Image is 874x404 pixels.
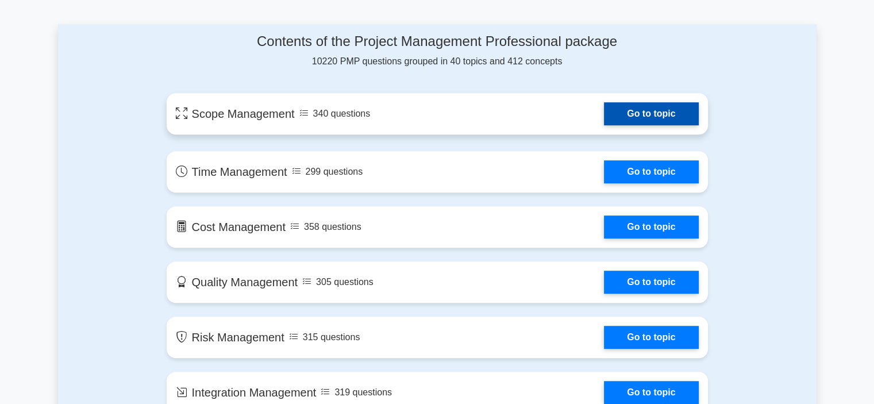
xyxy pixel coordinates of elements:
h4: Contents of the Project Management Professional package [167,33,708,50]
a: Go to topic [604,216,698,238]
a: Go to topic [604,102,698,125]
a: Go to topic [604,381,698,404]
a: Go to topic [604,326,698,349]
a: Go to topic [604,271,698,294]
div: 10220 PMP questions grouped in 40 topics and 412 concepts [167,33,708,68]
a: Go to topic [604,160,698,183]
